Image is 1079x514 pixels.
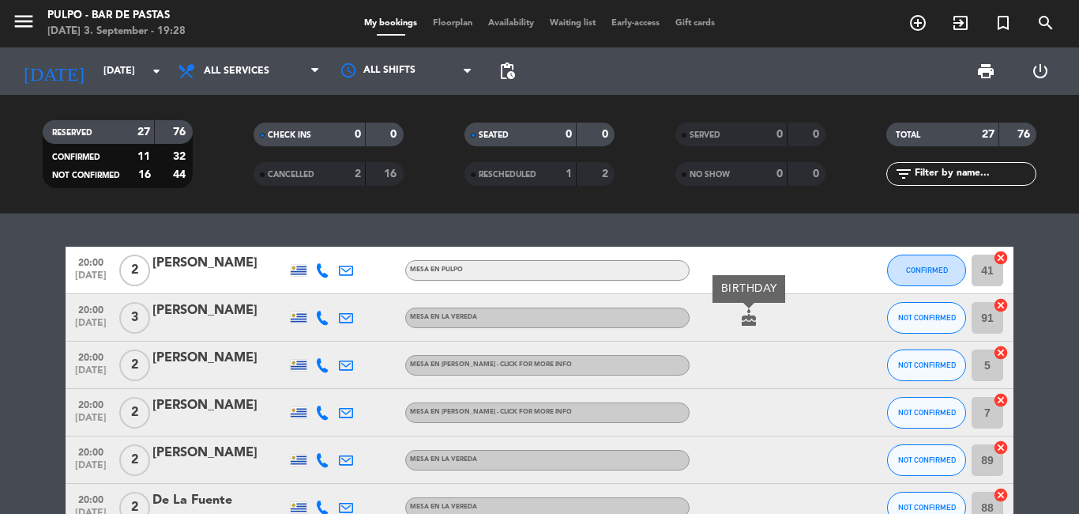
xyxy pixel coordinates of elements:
[410,361,572,368] span: MESA EN [PERSON_NAME] - click for more info
[1013,47,1067,95] div: LOG OUT
[71,365,111,384] span: [DATE]
[993,392,1009,408] i: cancel
[993,345,1009,361] i: cancel
[173,169,189,180] strong: 44
[52,172,120,180] span: NOT CONFIRMED
[355,168,361,180] strong: 2
[813,129,822,140] strong: 0
[667,19,723,28] span: Gift cards
[71,347,111,365] span: 20:00
[603,19,667,28] span: Early-access
[71,413,111,431] span: [DATE]
[355,129,361,140] strong: 0
[152,443,287,463] div: [PERSON_NAME]
[690,171,730,179] span: NO SHOW
[410,266,463,273] span: MESA EN PULPO
[776,168,783,180] strong: 0
[12,9,36,39] button: menu
[913,165,1036,183] input: Filter by name...
[147,62,166,81] i: arrow_drop_down
[119,350,150,381] span: 2
[479,131,509,139] span: SEATED
[566,129,572,140] strong: 0
[137,151,150,162] strong: 11
[52,153,100,161] span: CONFIRMED
[542,19,603,28] span: Waiting list
[71,442,111,460] span: 20:00
[119,302,150,334] span: 3
[993,297,1009,313] i: cancel
[906,266,948,274] span: CONFIRMED
[566,168,572,180] strong: 1
[898,455,956,464] span: NOT CONFIRMED
[173,151,189,162] strong: 32
[138,169,151,180] strong: 16
[152,348,287,368] div: [PERSON_NAME]
[712,275,785,303] div: BIRTHDAY
[119,444,150,476] span: 2
[410,456,477,463] span: MESA EN LA VEREDA
[12,54,96,89] i: [DATE]
[887,302,966,334] button: NOT CONFIRMED
[137,127,150,138] strong: 27
[384,168,400,180] strong: 16
[898,408,956,417] span: NOT CONFIRMED
[173,127,189,138] strong: 76
[1031,62,1050,81] i: power_settings_new
[47,8,186,24] div: Pulpo - Bar de Pastas
[425,19,480,28] span: Floorplan
[119,397,150,429] span: 2
[898,361,956,369] span: NOT CONFIRMED
[898,503,956,512] span: NOT CONFIRMED
[152,395,287,416] div: [PERSON_NAME]
[152,253,287,274] div: [PERSON_NAME]
[479,171,536,179] span: RESCHEDULED
[993,440,1009,455] i: cancel
[71,270,111,289] span: [DATE]
[739,308,758,327] i: cake
[52,129,92,137] span: RESERVED
[204,66,269,77] span: All services
[410,314,477,320] span: MESA EN LA VEREDA
[71,460,111,478] span: [DATE]
[47,24,186,40] div: [DATE] 3. September - 19:28
[410,504,477,510] span: MESA EN LA VEREDA
[898,313,956,322] span: NOT CONFIRMED
[480,19,542,28] span: Availability
[982,129,994,140] strong: 27
[993,250,1009,266] i: cancel
[994,13,1013,32] i: turned_in_not
[71,252,111,270] span: 20:00
[602,168,611,180] strong: 2
[813,168,822,180] strong: 0
[410,409,572,415] span: MESA EN [PERSON_NAME] - click for more info
[887,350,966,381] button: NOT CONFIRMED
[152,300,287,321] div: [PERSON_NAME]
[268,131,311,139] span: CHECK INS
[690,131,720,139] span: SERVED
[71,489,111,508] span: 20:00
[71,300,111,318] span: 20:00
[908,13,927,32] i: add_circle_outline
[1017,129,1033,140] strong: 76
[951,13,970,32] i: exit_to_app
[887,444,966,476] button: NOT CONFIRMED
[602,129,611,140] strong: 0
[390,129,400,140] strong: 0
[268,171,314,179] span: CANCELLED
[894,164,913,183] i: filter_list
[71,395,111,413] span: 20:00
[993,487,1009,503] i: cancel
[119,255,150,286] span: 2
[356,19,425,28] span: My bookings
[1036,13,1055,32] i: search
[498,62,517,81] span: pending_actions
[887,397,966,429] button: NOT CONFIRMED
[12,9,36,33] i: menu
[776,129,783,140] strong: 0
[152,490,287,511] div: De La Fuente
[71,318,111,336] span: [DATE]
[887,255,966,286] button: CONFIRMED
[976,62,995,81] span: print
[896,131,920,139] span: TOTAL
